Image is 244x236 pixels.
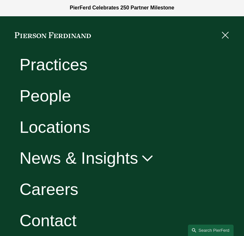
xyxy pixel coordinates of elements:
a: Careers [20,181,79,198]
a: Locations [20,119,90,135]
a: Contact [20,212,77,229]
a: Search this site [188,225,234,236]
a: News & Insights [20,150,155,167]
a: Practices [20,57,88,73]
a: People [20,88,71,104]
